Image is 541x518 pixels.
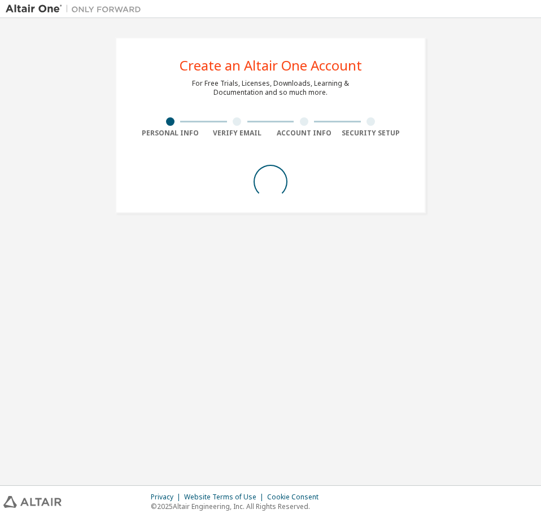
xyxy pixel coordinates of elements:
[6,3,147,15] img: Altair One
[3,496,62,508] img: altair_logo.svg
[137,129,204,138] div: Personal Info
[151,493,184,502] div: Privacy
[267,493,325,502] div: Cookie Consent
[184,493,267,502] div: Website Terms of Use
[180,59,362,72] div: Create an Altair One Account
[270,129,338,138] div: Account Info
[192,79,349,97] div: For Free Trials, Licenses, Downloads, Learning & Documentation and so much more.
[338,129,405,138] div: Security Setup
[204,129,271,138] div: Verify Email
[151,502,325,511] p: © 2025 Altair Engineering, Inc. All Rights Reserved.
